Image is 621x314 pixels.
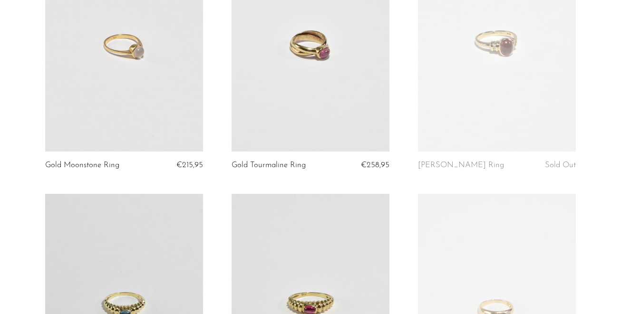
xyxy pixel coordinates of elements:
a: Gold Moonstone Ring [45,161,119,170]
span: €258,95 [361,161,389,169]
span: €215,95 [176,161,203,169]
span: Sold Out [545,161,576,169]
a: Gold Tourmaline Ring [232,161,306,170]
a: [PERSON_NAME] Ring [418,161,504,170]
